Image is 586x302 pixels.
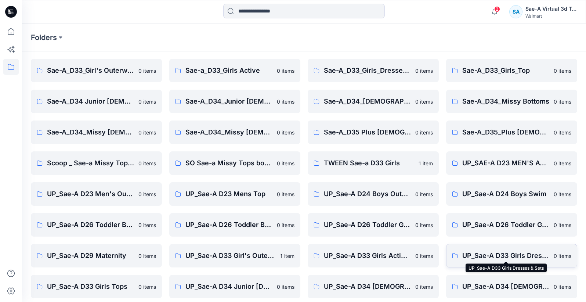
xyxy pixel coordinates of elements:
p: UP_Sae-A D29 Maternity [47,251,134,261]
a: UP_Sae-A D23 Men's Outerwear0 items [31,182,162,206]
p: UP_Sae-A D34 Junior [DEMOGRAPHIC_DATA] top [185,281,272,292]
p: 0 items [554,252,571,260]
a: TWEEN Sae-a D33 Girls1 item [308,151,439,175]
p: UP_Sae-A D26 Toddler Girls outwear [462,220,549,230]
p: 0 items [277,67,294,75]
p: UP_Sae-A D26 Toddler Boys_Wonder Nation Sportswear [185,220,272,230]
a: UP_Sae-A D33 Girl's Outerwear1 item [169,244,300,267]
p: 0 items [277,159,294,167]
a: Sae-a_D33_Girls Active0 items [169,59,300,82]
a: Sae-A_D33_Girls_Top0 items [446,59,577,82]
p: 1 item [419,159,433,167]
p: 0 items [138,221,156,229]
p: 0 items [415,252,433,260]
p: TWEEN Sae-a D33 Girls [324,158,414,168]
p: UP_Sae-A D33 Girls Tops [47,281,134,292]
p: 0 items [415,129,433,136]
a: Sae-A_D33_Girl's Outerwear0 items [31,59,162,82]
p: Sae-a_D33_Girls Active [185,65,272,76]
a: UP_Sae-A D24 Boys Outerwear0 items [308,182,439,206]
p: SO Sae-a Missy Tops bottoms Dress [185,158,272,168]
p: UP_Sae-A D24 Boys Swim [462,189,549,199]
a: UP_Sae-A D34 [DEMOGRAPHIC_DATA] Outerwear0 items [446,275,577,298]
div: SA [509,5,522,18]
a: Sae-A_D34_Junior [DEMOGRAPHIC_DATA] bottom0 items [169,90,300,113]
p: Sae-A_D35 Plus [DEMOGRAPHIC_DATA] Bottom [324,127,411,137]
p: 0 items [138,129,156,136]
a: UP_Sae-A D34 [DEMOGRAPHIC_DATA] Knit Tops0 items [308,275,439,298]
div: Sae-A Virtual 3d Team [525,4,577,13]
p: Sae-A_D33_Girls_Top [462,65,549,76]
a: Sae-A_D34_Missy [DEMOGRAPHIC_DATA] Top Woven0 items [169,121,300,144]
p: 0 items [277,129,294,136]
p: 0 items [277,98,294,105]
p: Sae-A_D34_Missy [DEMOGRAPHIC_DATA] Dresses [47,127,134,137]
p: Sae-A_D34_Missy [DEMOGRAPHIC_DATA] Top Woven [185,127,272,137]
p: Sae-A_D33_Girl's Outerwear [47,65,134,76]
p: 0 items [277,283,294,291]
p: 0 items [554,190,571,198]
p: 0 items [138,67,156,75]
p: 0 items [277,190,294,198]
p: 0 items [138,159,156,167]
a: Sae-A_D34_Missy [DEMOGRAPHIC_DATA] Dresses0 items [31,121,162,144]
a: Sae-A_D33_Girls_Dresses & Sets0 items [308,59,439,82]
a: UP_Sae-A D33 Girls Tops0 items [31,275,162,298]
p: UP_Sae-A D33 Girl's Outerwear [185,251,276,261]
p: UP_Sae-A D34 [DEMOGRAPHIC_DATA] Outerwear [462,281,549,292]
a: Sae-A_D34 Junior [DEMOGRAPHIC_DATA] top0 items [31,90,162,113]
a: UP_Sae-A D26 Toddler Girl_Wonder Nation Sportswear0 items [308,213,439,237]
p: 1 item [280,252,294,260]
p: Scoop _ Sae-a Missy Tops Bottoms Dress [47,158,134,168]
a: UP_Sae-A D29 Maternity0 items [31,244,162,267]
p: 0 items [554,98,571,105]
p: 0 items [554,67,571,75]
p: 0 items [415,190,433,198]
a: Scoop _ Sae-a Missy Tops Bottoms Dress0 items [31,151,162,175]
p: 0 items [138,252,156,260]
a: UP_Sae-A D33 Girls Active & Bottoms0 items [308,244,439,267]
div: Walmart [525,13,577,19]
a: UP_Sae-A D26 Toddler Boys_Wonder Nation Sportswear0 items [169,213,300,237]
p: 0 items [554,129,571,136]
p: 0 items [554,159,571,167]
p: Sae-A_D34 Junior [DEMOGRAPHIC_DATA] top [47,96,134,107]
a: UP_Sae-A D23 Mens Top0 items [169,182,300,206]
p: UP_Sae-A D23 Men's Outerwear [47,189,134,199]
p: UP_Sae-A D24 Boys Outerwear [324,189,411,199]
a: UP_Sae-A D26 Toddler Boys Outwear0 items [31,213,162,237]
a: Sae-A_D35 Plus [DEMOGRAPHIC_DATA] Bottom0 items [308,121,439,144]
a: UP_Sae-A D33 Girls Dresses & Sets0 items [446,244,577,267]
p: 0 items [415,283,433,291]
p: UP_Sae-A D34 [DEMOGRAPHIC_DATA] Knit Tops [324,281,411,292]
span: 2 [494,6,500,12]
p: 0 items [554,283,571,291]
a: Folders [31,32,57,43]
p: 0 items [277,221,294,229]
p: 0 items [415,221,433,229]
p: 0 items [415,67,433,75]
p: 0 items [138,283,156,291]
a: Sae-A_D34_[DEMOGRAPHIC_DATA] Outerwear0 items [308,90,439,113]
a: UP_Sae-A D34 Junior [DEMOGRAPHIC_DATA] top0 items [169,275,300,298]
p: UP_Sae-A D33 Girls Active & Bottoms [324,251,411,261]
a: Sae-A_D34_Missy Bottoms0 items [446,90,577,113]
p: Sae-A_D35_Plus [DEMOGRAPHIC_DATA] Top [462,127,549,137]
a: UP_SAE-A D23 MEN'S ACTIVE0 items [446,151,577,175]
p: 0 items [415,98,433,105]
p: UP_Sae-A D26 Toddler Boys Outwear [47,220,134,230]
p: UP_Sae-A D33 Girls Dresses & Sets [462,251,549,261]
p: Sae-A_D34_Junior [DEMOGRAPHIC_DATA] bottom [185,96,272,107]
p: Sae-A_D33_Girls_Dresses & Sets [324,65,411,76]
p: UP_Sae-A D23 Mens Top [185,189,272,199]
p: Sae-A_D34_Missy Bottoms [462,96,549,107]
a: Sae-A_D35_Plus [DEMOGRAPHIC_DATA] Top0 items [446,121,577,144]
a: UP_Sae-A D24 Boys Swim0 items [446,182,577,206]
p: 0 items [138,190,156,198]
p: 0 items [554,221,571,229]
p: Sae-A_D34_[DEMOGRAPHIC_DATA] Outerwear [324,96,411,107]
p: UP_SAE-A D23 MEN'S ACTIVE [462,158,549,168]
p: UP_Sae-A D26 Toddler Girl_Wonder Nation Sportswear [324,220,411,230]
a: SO Sae-a Missy Tops bottoms Dress0 items [169,151,300,175]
